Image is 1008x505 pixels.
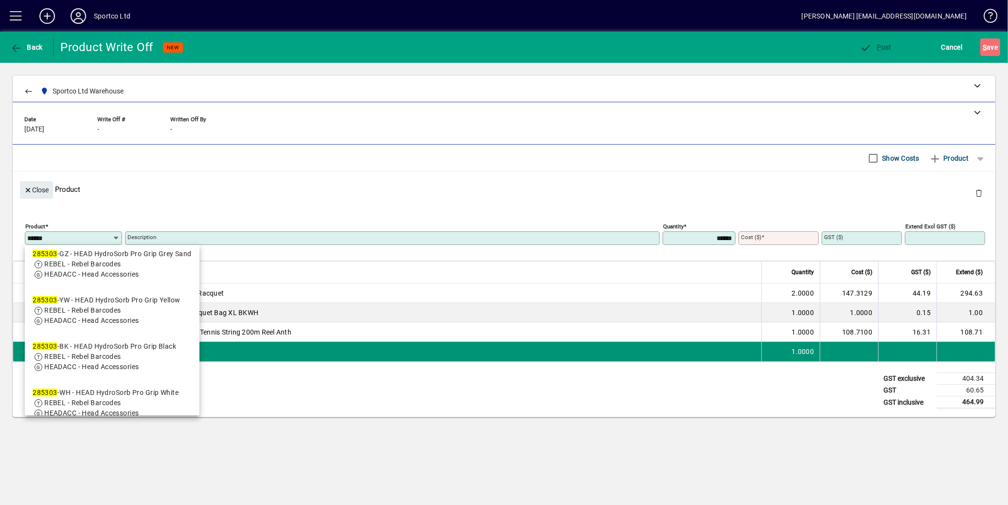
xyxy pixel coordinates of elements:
[33,389,57,396] em: 285303
[937,385,995,396] td: 60.65
[905,223,955,230] mat-label: Extend excl GST ($)
[167,44,179,51] span: NEW
[94,8,130,24] div: Sportco Ltd
[983,39,998,55] span: ave
[956,267,983,278] span: Extend ($)
[63,7,94,25] button: Profile
[25,287,199,334] mat-option: 285303-YW - HEAD HydroSorb Pro Grip Yellow
[44,399,121,407] span: REBEL - Rebel Barcodes
[879,373,937,385] td: GST exclusive
[44,317,139,324] span: HEADACC - Head Accessories
[937,373,995,385] td: 404.34
[983,43,987,51] span: S
[127,234,156,241] mat-label: Description
[936,283,995,303] td: 294.63
[761,303,820,322] td: 1.0000
[967,188,990,197] app-page-header-button: Delete
[25,380,199,426] mat-option: 285303-WH - HEAD HydroSorb Pro Grip White
[44,409,139,417] span: HEADACC - Head Accessories
[941,39,963,55] span: Cancel
[18,185,55,194] app-page-header-button: Close
[32,7,63,25] button: Add
[20,181,53,199] button: Close
[8,38,45,56] button: Back
[91,283,761,303] td: 24-HEAD Extreme MP L2 Tennis Racquet
[879,385,937,396] td: GST
[33,342,57,350] em: 285303
[33,388,179,398] div: -WH - HEAD HydroSorb Pro Grip White
[44,306,121,314] span: REBEL - Rebel Barcodes
[25,241,199,287] mat-option: 285303-GZ - HEAD HydroSorb Pro Grip Grey Sand
[25,223,45,230] mat-label: Product
[761,342,820,361] td: 1.0000
[878,322,936,342] td: 16.31
[33,341,176,352] div: -BK - HEAD HydroSorb Pro Grip Black
[858,38,894,56] button: Post
[91,322,761,342] td: HEAD Hawk Touch 17g/1.25mm Tennis String 200m Reel Anth
[967,181,990,205] button: Delete
[44,363,139,371] span: HEADACC - Head Accessories
[911,267,931,278] span: GST ($)
[860,43,892,51] span: ost
[13,171,995,207] div: Product
[824,234,843,241] mat-label: GST ($)
[10,43,43,51] span: Back
[820,283,878,303] td: 147.3129
[33,250,57,258] em: 285303
[937,396,995,409] td: 464.99
[24,126,44,133] span: [DATE]
[33,249,192,259] div: -GZ - HEAD HydroSorb Pro Grip Grey Sand
[936,322,995,342] td: 108.71
[877,43,882,51] span: P
[25,334,199,380] mat-option: 285303-BK - HEAD HydroSorb Pro Grip Black
[879,396,937,409] td: GST inclusive
[792,267,814,278] span: Quantity
[44,270,139,278] span: HEADACC - Head Accessories
[24,182,49,198] span: Close
[802,8,967,24] div: [PERSON_NAME] [EMAIL_ADDRESS][DOMAIN_NAME]
[97,126,99,133] span: -
[61,39,153,55] div: Product Write Off
[170,126,172,133] span: -
[820,322,878,342] td: 108.7100
[761,283,820,303] td: 2.0000
[33,295,180,305] div: -YW - HEAD HydroSorb Pro Grip Yellow
[851,267,872,278] span: Cost ($)
[936,303,995,322] td: 1.00
[878,283,936,303] td: 44.19
[44,353,121,360] span: REBEL - Rebel Barcodes
[878,303,936,322] td: 0.15
[44,260,121,268] span: REBEL - Rebel Barcodes
[91,303,761,322] td: 25-HEAD Tour "TEAM HEAD" Racquet Bag XL BKWH
[33,296,57,304] em: 285303
[663,223,684,230] mat-label: Quantity
[980,38,1000,56] button: Save
[820,303,878,322] td: 1.0000
[761,322,820,342] td: 1.0000
[976,2,996,34] a: Knowledge Base
[939,38,965,56] button: Cancel
[880,153,919,163] label: Show Costs
[741,234,761,241] mat-label: Cost ($)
